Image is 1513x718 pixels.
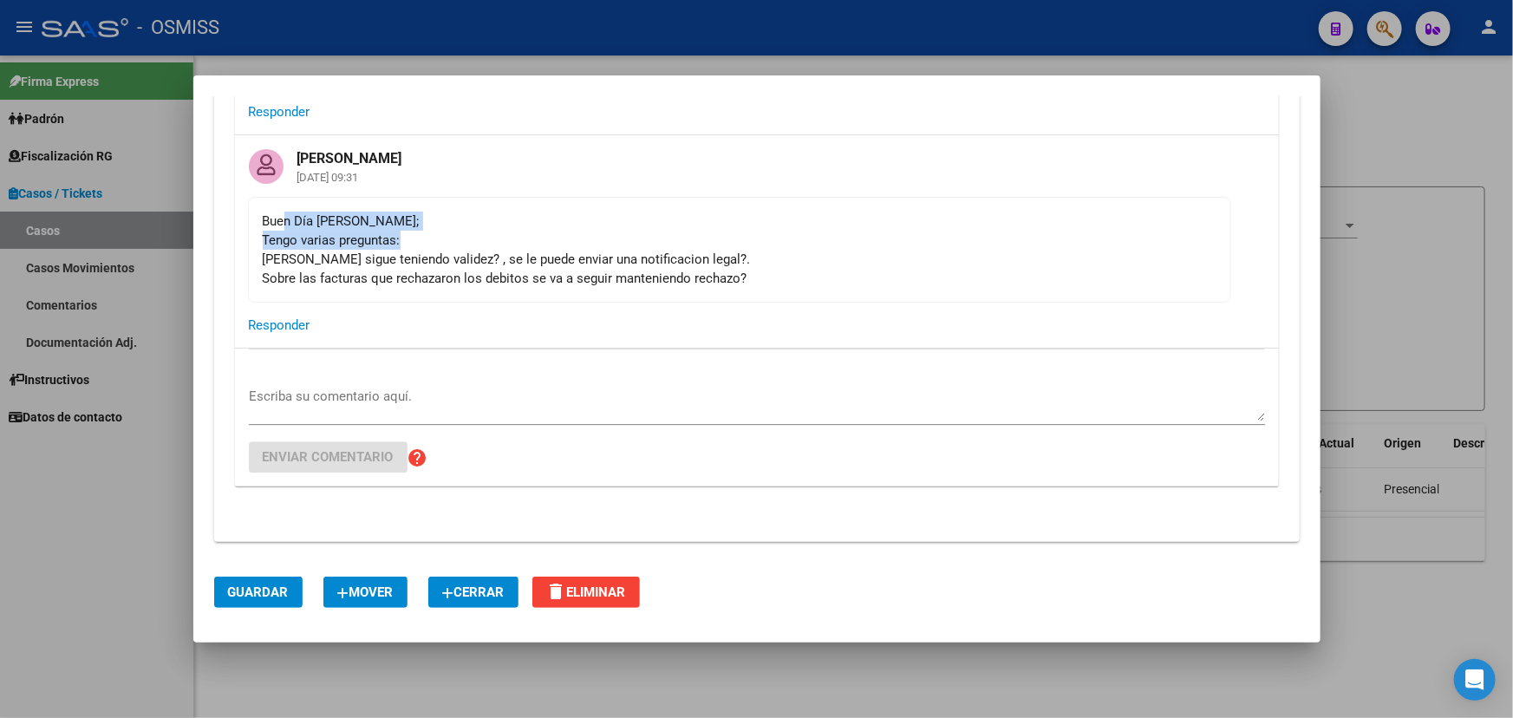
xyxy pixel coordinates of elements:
[249,96,310,127] button: Responder
[214,577,303,608] button: Guardar
[284,135,416,168] mat-card-title: [PERSON_NAME]
[249,104,310,120] span: Responder
[228,584,289,600] span: Guardar
[442,584,505,600] span: Cerrar
[546,581,567,602] mat-icon: delete
[263,212,1216,288] div: Buen Día [PERSON_NAME]; Tengo varias preguntas: [PERSON_NAME] sigue teniendo validez? , se le pue...
[337,584,394,600] span: Mover
[1454,659,1496,701] div: Open Intercom Messenger
[249,317,310,333] span: Responder
[323,577,408,608] button: Mover
[428,577,518,608] button: Cerrar
[408,447,428,468] mat-icon: help
[249,441,408,473] button: Enviar comentario
[249,310,310,341] button: Responder
[532,577,640,608] button: Eliminar
[284,172,416,183] mat-card-subtitle: [DATE] 09:31
[546,584,626,600] span: Eliminar
[263,449,394,465] span: Enviar comentario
